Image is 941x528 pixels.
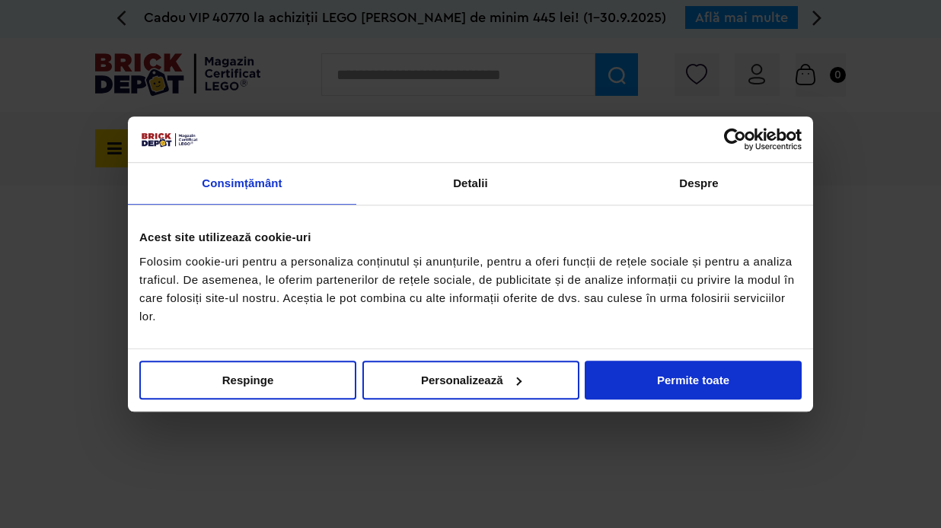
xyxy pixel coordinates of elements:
[139,253,802,326] div: Folosim cookie-uri pentru a personaliza conținutul și anunțurile, pentru a oferi funcții de rețel...
[585,361,802,399] button: Permite toate
[362,361,579,399] button: Personalizează
[356,163,585,205] a: Detalii
[668,128,802,151] a: Usercentrics Cookiebot - opens in a new window
[585,163,813,205] a: Despre
[139,131,199,148] img: siglă
[139,228,802,247] div: Acest site utilizează cookie-uri
[139,361,356,399] button: Respinge
[128,163,356,205] a: Consimțământ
